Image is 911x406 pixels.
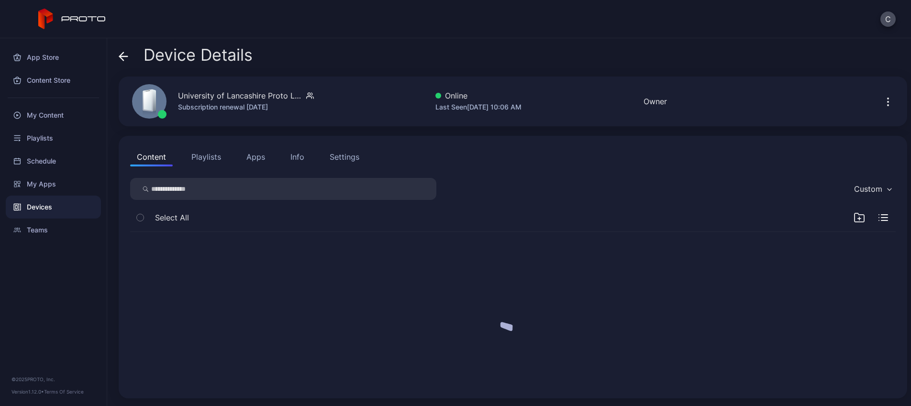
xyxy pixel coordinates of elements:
[130,147,173,166] button: Content
[435,90,522,101] div: Online
[44,389,84,395] a: Terms Of Service
[155,212,189,223] span: Select All
[330,151,359,163] div: Settings
[6,127,101,150] a: Playlists
[6,46,101,69] a: App Store
[11,389,44,395] span: Version 1.12.0 •
[323,147,366,166] button: Settings
[6,104,101,127] a: My Content
[880,11,896,27] button: C
[6,69,101,92] a: Content Store
[144,46,253,64] span: Device Details
[6,173,101,196] a: My Apps
[11,375,95,383] div: © 2025 PROTO, Inc.
[290,151,304,163] div: Info
[644,96,667,107] div: Owner
[178,101,314,113] div: Subscription renewal [DATE]
[854,184,882,194] div: Custom
[435,101,522,113] div: Last Seen [DATE] 10:06 AM
[178,90,302,101] div: University of Lancashire Proto Luma
[240,147,272,166] button: Apps
[849,178,896,200] button: Custom
[6,150,101,173] a: Schedule
[6,196,101,219] a: Devices
[185,147,228,166] button: Playlists
[6,219,101,241] a: Teams
[284,147,311,166] button: Info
